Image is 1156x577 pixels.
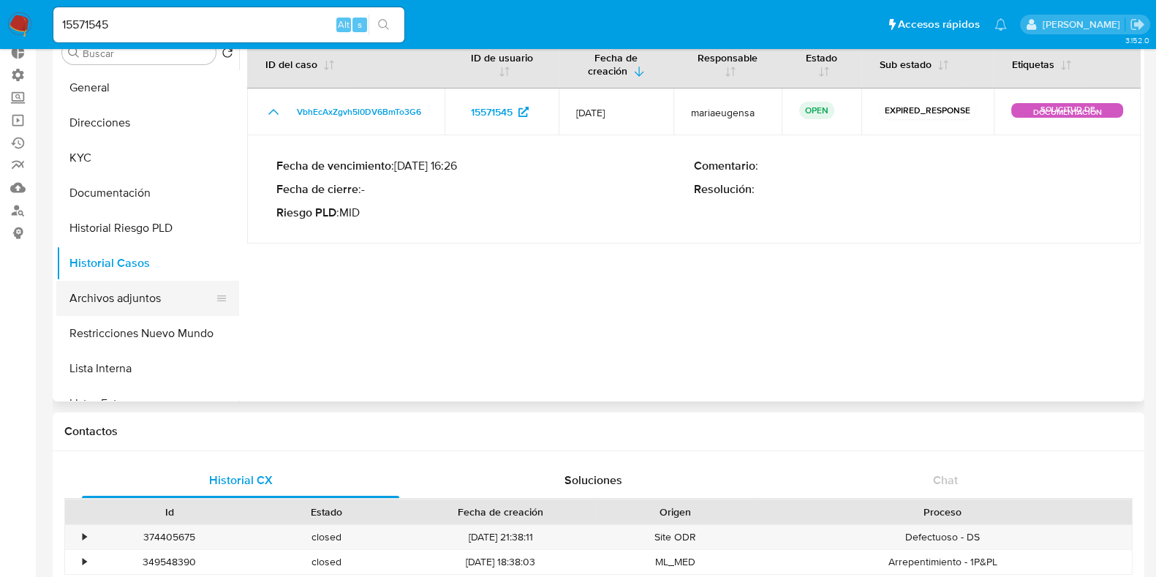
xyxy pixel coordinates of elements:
[56,176,239,211] button: Documentación
[56,211,239,246] button: Historial Riesgo PLD
[64,424,1133,439] h1: Contactos
[56,140,239,176] button: KYC
[564,472,622,489] span: Soluciones
[56,246,239,281] button: Historial Casos
[56,70,239,105] button: General
[209,472,273,489] span: Historial CX
[597,525,754,549] div: Site ODR
[1042,18,1125,31] p: ignacio.bagnardi@mercadolibre.com
[83,47,210,60] input: Buscar
[258,505,395,519] div: Estado
[56,105,239,140] button: Direcciones
[933,472,958,489] span: Chat
[248,525,405,549] div: closed
[754,550,1132,574] div: Arrepentimiento - 1P&PL
[91,525,248,549] div: 374405675
[1130,17,1145,32] a: Salir
[248,550,405,574] div: closed
[764,505,1122,519] div: Proceso
[358,18,362,31] span: s
[56,316,239,351] button: Restricciones Nuevo Mundo
[405,550,597,574] div: [DATE] 18:38:03
[83,555,86,569] div: •
[53,15,404,34] input: Buscar usuario o caso...
[91,550,248,574] div: 349548390
[56,351,239,386] button: Lista Interna
[68,47,80,59] button: Buscar
[369,15,398,35] button: search-icon
[1125,34,1149,46] span: 3.152.0
[83,530,86,544] div: •
[56,386,239,421] button: Listas Externas
[898,17,980,32] span: Accesos rápidos
[405,525,597,549] div: [DATE] 21:38:11
[101,505,238,519] div: Id
[338,18,350,31] span: Alt
[754,525,1132,549] div: Defectuoso - DS
[222,47,233,63] button: Volver al orden por defecto
[597,550,754,574] div: ML_MED
[994,18,1007,31] a: Notificaciones
[56,281,227,316] button: Archivos adjuntos
[415,505,586,519] div: Fecha de creación
[607,505,744,519] div: Origen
